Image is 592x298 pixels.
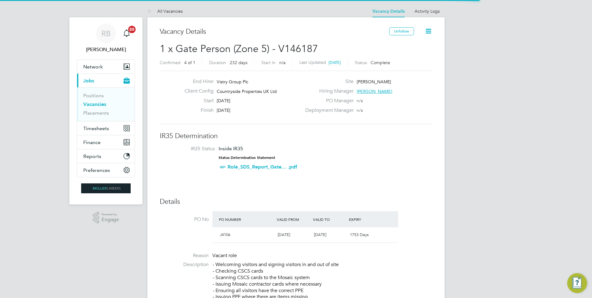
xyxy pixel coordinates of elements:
[77,121,135,135] button: Timesheets
[219,146,243,151] span: Inside IR35
[128,26,136,33] span: 20
[219,156,275,160] strong: Status Determination Statement
[180,78,214,85] label: End Hirer
[261,60,276,65] label: Start In
[217,214,275,225] div: PO Number
[278,232,290,237] span: [DATE]
[180,107,214,114] label: Finish
[217,98,230,103] span: [DATE]
[220,232,230,237] span: J4106
[299,59,326,65] label: Last Updated
[228,164,297,170] a: Role_SDS_Report_Gate... .pdf
[69,17,142,204] nav: Main navigation
[389,27,414,35] button: Unfollow
[217,89,277,94] span: Countryside Properties UK Ltd
[357,107,363,113] span: n/a
[302,78,354,85] label: Site
[230,60,247,65] span: 232 days
[160,216,209,223] label: PO No
[329,60,341,65] span: [DATE]
[160,27,389,36] h3: Vacancy Details
[101,29,111,37] span: RB
[275,214,311,225] div: Valid From
[357,89,392,94] span: [PERSON_NAME]
[350,232,369,237] span: 1753 Days
[81,183,131,193] img: skilledcareers-logo-retina.png
[279,60,285,65] span: n/a
[180,98,214,104] label: Start
[102,212,119,217] span: Powered by
[83,110,109,116] a: Placements
[77,149,135,163] button: Reports
[415,8,440,14] a: Activity Logs
[83,139,101,145] span: Finance
[372,9,405,14] a: Vacancy Details
[160,252,209,259] label: Reason
[102,217,119,222] span: Engage
[160,60,181,65] label: Confirmed
[77,183,135,193] a: Go to home page
[184,60,195,65] span: 4 of 1
[83,64,103,70] span: Network
[166,146,215,152] label: IR35 Status
[302,107,354,114] label: Deployment Manager
[77,74,135,87] button: Jobs
[77,24,135,53] a: RB[PERSON_NAME]
[567,273,587,293] button: Engage Resource Center
[77,87,135,121] div: Jobs
[83,125,109,131] span: Timesheets
[83,101,106,107] a: Vacancies
[147,8,183,14] a: All Vacancies
[77,135,135,149] button: Finance
[160,132,432,141] h3: IR35 Determination
[209,60,226,65] label: Duration
[120,24,133,43] a: 20
[212,252,237,259] span: Vacant role
[311,214,348,225] div: Valid To
[77,60,135,73] button: Network
[302,88,354,94] label: Hiring Manager
[180,88,214,94] label: Client Config
[355,60,367,65] label: Status
[217,79,248,85] span: Vistry Group Plc
[83,78,94,84] span: Jobs
[160,261,209,268] label: Description
[302,98,354,104] label: PO Manager
[83,153,101,159] span: Reports
[83,93,104,99] a: Positions
[357,79,391,85] span: [PERSON_NAME]
[160,43,318,55] span: 1 x Gate Person (Zone 5) - V146187
[160,197,432,206] h3: Details
[77,46,135,53] span: Ryan Burns
[357,98,363,103] span: n/a
[83,167,110,173] span: Preferences
[371,60,390,65] span: Complete
[77,163,135,177] button: Preferences
[93,212,119,224] a: Powered byEngage
[314,232,326,237] span: [DATE]
[217,107,230,113] span: [DATE]
[347,214,384,225] div: Expiry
